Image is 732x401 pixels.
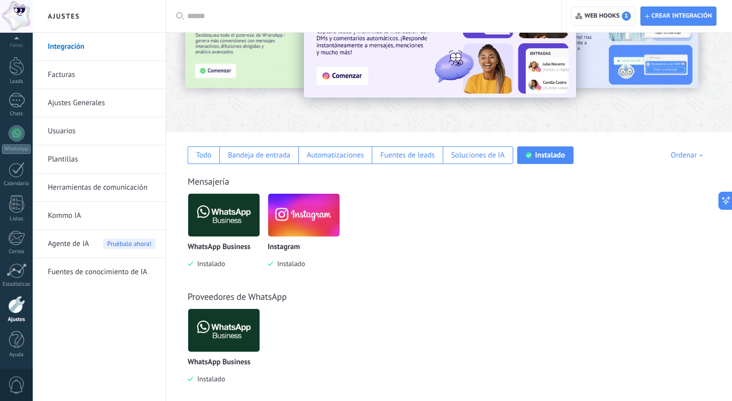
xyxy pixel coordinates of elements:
[2,111,31,117] div: Chats
[193,374,225,383] span: Instalado
[48,61,155,89] a: Facturas
[188,358,251,367] p: WhatsApp Business
[380,150,435,160] div: Fuentes de leads
[188,308,268,398] div: WhatsApp Business
[48,230,89,258] span: Agente de IA
[33,33,166,61] li: Integración
[33,230,166,258] li: Agente de IA
[2,78,31,85] div: Leads
[622,12,631,21] span: 1
[33,145,166,174] li: Plantillas
[188,243,251,252] p: WhatsApp Business
[193,259,225,268] span: Instalado
[535,150,565,160] div: Instalado
[273,259,305,268] span: Instalado
[188,193,268,283] div: WhatsApp Business
[33,174,166,202] li: Herramientas de comunicación
[188,306,260,355] img: logo_main.png
[2,316,31,323] div: Ajustes
[2,352,31,358] div: Ayuda
[2,181,31,187] div: Calendario
[188,191,260,239] img: logo_main.png
[652,12,712,20] span: Crear integración
[196,150,212,160] div: Todo
[48,230,155,258] a: Agente de IAPruébalo ahora!
[2,281,31,288] div: Estadísticas
[48,33,155,61] a: Integración
[2,249,31,255] div: Correo
[188,176,229,187] a: Mensajería
[307,150,364,160] div: Automatizaciones
[571,7,635,26] button: Web hooks1
[2,144,31,154] div: WhatsApp
[188,291,287,302] a: Proveedores de WhatsApp
[228,150,290,160] div: Bandeja de entrada
[103,238,155,249] span: Pruébalo ahora!
[640,7,716,26] button: Crear integración
[48,117,155,145] a: Usuarios
[33,89,166,117] li: Ajustes Generales
[585,12,631,21] span: Web hooks
[268,243,300,252] p: Instagram
[48,89,155,117] a: Ajustes Generales
[451,150,505,160] div: Soluciones de IA
[48,202,155,230] a: Kommo IA
[671,150,706,160] div: Ordenar
[33,258,166,286] li: Fuentes de conocimiento de IA
[33,202,166,230] li: Kommo IA
[48,174,155,202] a: Herramientas de comunicación
[48,145,155,174] a: Plantillas
[33,61,166,89] li: Facturas
[268,193,348,283] div: Instagram
[33,117,166,145] li: Usuarios
[2,216,31,222] div: Listas
[268,191,340,239] img: instagram.png
[48,258,155,286] a: Fuentes de conocimiento de IA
